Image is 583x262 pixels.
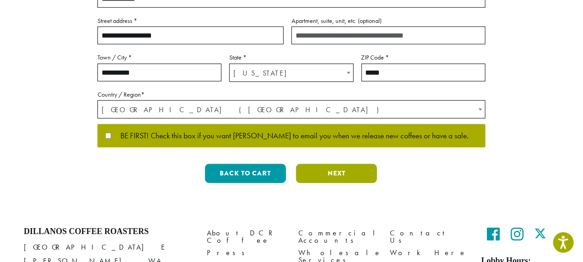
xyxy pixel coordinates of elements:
[105,133,111,139] input: BE FIRST! Check this box if you want [PERSON_NAME] to email you when we release new coffees or ha...
[97,100,486,119] span: Country / Region
[24,227,193,237] h4: Dillanos Coffee Roasters
[390,227,468,246] a: Contact Us
[230,64,353,82] span: Illinois
[97,15,284,27] label: Street address
[207,227,285,246] a: About DCR Coffee
[362,52,486,63] label: ZIP Code
[291,15,486,27] label: Apartment, suite, unit, etc.
[97,52,221,63] label: Town / City
[390,247,468,259] a: Work Here
[111,132,469,140] span: BE FIRST! Check this box if you want [PERSON_NAME] to email you when we release new coffees or ha...
[296,164,377,183] button: Next
[298,227,376,246] a: Commercial Accounts
[205,164,286,183] button: Back to cart
[98,101,485,119] span: United States (US)
[207,247,285,259] a: Press
[229,64,353,82] span: State
[358,16,382,25] span: (optional)
[229,52,353,63] label: State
